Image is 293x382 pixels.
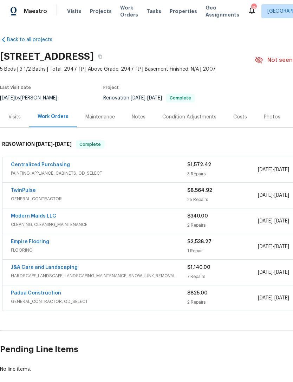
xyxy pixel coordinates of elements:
[258,192,289,199] span: -
[274,244,289,249] span: [DATE]
[187,170,258,177] div: 3 Repairs
[11,291,61,296] a: Padua Construction
[11,188,36,193] a: TwinPulse
[11,265,78,270] a: J&A Care and Landscaping
[258,294,289,302] span: -
[264,114,280,121] div: Photos
[206,4,239,18] span: Geo Assignments
[258,296,273,300] span: [DATE]
[36,142,72,147] span: -
[187,214,208,219] span: $340.00
[11,298,187,305] span: GENERAL_CONTRACTOR, OD_SELECT
[132,114,145,121] div: Notes
[90,8,112,15] span: Projects
[258,244,273,249] span: [DATE]
[147,96,162,101] span: [DATE]
[131,96,162,101] span: -
[274,219,289,224] span: [DATE]
[38,113,69,120] div: Work Orders
[77,141,104,148] span: Complete
[11,162,70,167] a: Centralized Purchasing
[251,4,256,11] div: 65
[258,270,273,275] span: [DATE]
[187,239,211,244] span: $2,538.27
[274,193,289,198] span: [DATE]
[258,218,289,225] span: -
[258,193,273,198] span: [DATE]
[187,273,258,280] div: 7 Repairs
[8,114,21,121] div: Visits
[11,239,49,244] a: Empire Flooring
[94,50,106,63] button: Copy Address
[187,299,258,306] div: 2 Repairs
[131,96,145,101] span: [DATE]
[274,167,289,172] span: [DATE]
[187,247,258,254] div: 1 Repair
[11,221,187,228] span: CLEANING, CLEANING_MAINTENANCE
[187,265,210,270] span: $1,140.00
[67,8,82,15] span: Visits
[103,85,119,90] span: Project
[55,142,72,147] span: [DATE]
[258,219,273,224] span: [DATE]
[36,142,53,147] span: [DATE]
[167,96,194,100] span: Complete
[11,170,187,177] span: PAINTING, APPLIANCE, CABINETS, OD_SELECT
[120,4,138,18] span: Work Orders
[187,196,258,203] div: 25 Repairs
[187,222,258,229] div: 2 Repairs
[187,291,208,296] span: $825.00
[233,114,247,121] div: Costs
[11,214,56,219] a: Modern Maids LLC
[274,296,289,300] span: [DATE]
[170,8,197,15] span: Properties
[24,8,47,15] span: Maestro
[258,243,289,250] span: -
[85,114,115,121] div: Maintenance
[11,195,187,202] span: GENERAL_CONTRACTOR
[258,166,289,173] span: -
[187,162,211,167] span: $1,572.42
[103,96,195,101] span: Renovation
[2,140,72,149] h6: RENOVATION
[11,272,187,279] span: HARDSCAPE_LANDSCAPE, LANDSCAPING_MAINTENANCE, SNOW, JUNK_REMOVAL
[146,9,161,14] span: Tasks
[162,114,216,121] div: Condition Adjustments
[11,247,187,254] span: FLOORING
[258,269,289,276] span: -
[187,188,212,193] span: $8,564.92
[258,167,273,172] span: [DATE]
[274,270,289,275] span: [DATE]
